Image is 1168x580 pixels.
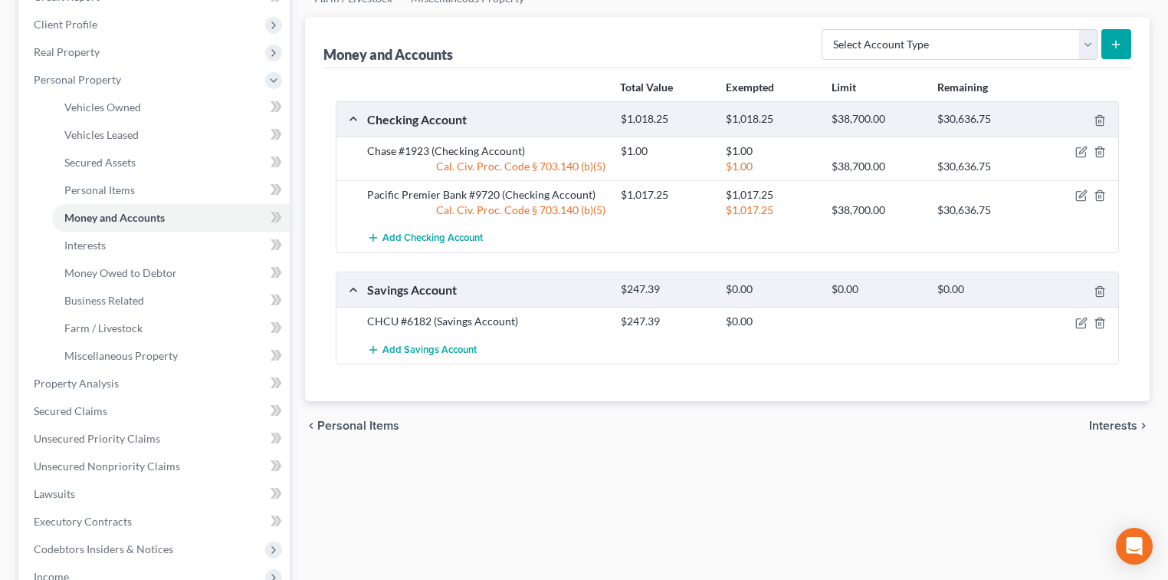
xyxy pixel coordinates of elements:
span: Interests [64,239,106,252]
span: Personal Property [34,73,121,86]
a: Secured Claims [21,397,290,425]
span: Unsecured Nonpriority Claims [34,460,180,473]
div: $1.00 [718,143,824,159]
div: Cal. Civ. Proc. Code § 703.140 (b)(5) [359,203,613,218]
a: Vehicles Leased [52,121,290,149]
span: Business Related [64,294,144,307]
span: Client Profile [34,18,97,31]
a: Money and Accounts [52,204,290,232]
div: $1,017.25 [718,203,824,218]
span: Miscellaneous Property [64,349,178,362]
div: $247.39 [613,282,719,297]
span: Personal Items [317,420,399,432]
div: $0.00 [718,314,824,329]
a: Personal Items [52,176,290,204]
div: CHCU #6182 (Savings Account) [359,314,613,329]
a: Secured Assets [52,149,290,176]
a: Vehicles Owned [52,94,290,121]
div: $30,636.75 [930,159,1035,174]
a: Miscellaneous Property [52,342,290,370]
span: Secured Claims [34,404,107,417]
a: Executory Contracts [21,508,290,536]
div: $0.00 [718,282,824,297]
a: Lawsuits [21,480,290,508]
div: Chase #1923 (Checking Account) [359,143,613,159]
a: Unsecured Priority Claims [21,425,290,453]
div: Money and Accounts [323,45,453,64]
span: Add Savings Account [382,344,477,356]
span: Secured Assets [64,156,136,169]
strong: Total Value [620,81,673,94]
div: $1,017.25 [718,187,824,203]
a: Interests [52,232,290,259]
button: chevron_left Personal Items [305,420,399,432]
span: Lawsuits [34,487,75,500]
i: chevron_left [305,420,317,432]
a: Money Owed to Debtor [52,259,290,287]
span: Vehicles Leased [64,128,139,141]
div: $247.39 [613,314,719,329]
div: $30,636.75 [930,203,1035,218]
div: $0.00 [930,282,1035,297]
div: $1,018.25 [718,112,824,127]
button: Interests chevron_right [1089,420,1150,432]
div: Savings Account [359,282,613,298]
div: $0.00 [824,282,930,297]
span: Personal Items [64,183,135,196]
span: Executory Contracts [34,515,132,528]
button: Add Savings Account [367,335,477,364]
div: Open Intercom Messenger [1116,528,1153,565]
div: $38,700.00 [824,159,930,174]
span: Unsecured Priority Claims [34,432,160,445]
div: Pacific Premier Bank #9720 (Checking Account) [359,187,613,203]
a: Property Analysis [21,370,290,397]
span: Add Checking Account [382,232,483,245]
div: $1.00 [718,159,824,174]
a: Unsecured Nonpriority Claims [21,453,290,480]
div: $1,017.25 [613,187,719,203]
div: Cal. Civ. Proc. Code § 703.140 (b)(5) [359,159,613,174]
div: $38,700.00 [824,112,930,127]
strong: Remaining [937,81,988,94]
span: Real Property [34,45,100,58]
span: Money Owed to Debtor [64,266,177,279]
div: Checking Account [359,111,613,127]
div: $38,700.00 [824,203,930,218]
div: $1,018.25 [613,112,719,127]
a: Business Related [52,287,290,315]
span: Interests [1089,420,1137,432]
a: Farm / Livestock [52,315,290,342]
span: Farm / Livestock [64,321,143,334]
i: chevron_right [1137,420,1150,432]
strong: Limit [832,81,856,94]
span: Money and Accounts [64,211,165,224]
button: Add Checking Account [367,224,483,252]
span: Vehicles Owned [64,101,141,114]
div: $30,636.75 [930,112,1035,127]
span: Codebtors Insiders & Notices [34,542,173,555]
strong: Exempted [726,81,774,94]
span: Property Analysis [34,377,119,390]
div: $1.00 [613,143,719,159]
